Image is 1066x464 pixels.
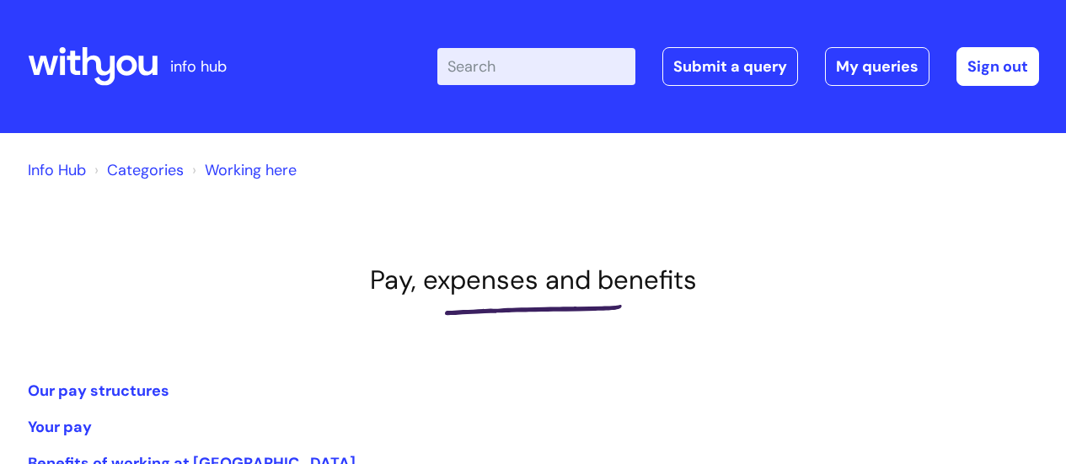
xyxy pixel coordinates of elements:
div: | - [437,47,1039,86]
a: Your pay [28,417,92,437]
p: info hub [170,53,227,80]
a: My queries [825,47,929,86]
a: Info Hub [28,160,86,180]
a: Submit a query [662,47,798,86]
a: Working here [205,160,297,180]
h1: Pay, expenses and benefits [28,264,1039,296]
a: Sign out [956,47,1039,86]
a: Categories [107,160,184,180]
a: Our pay structures [28,381,169,401]
input: Search [437,48,635,85]
li: Solution home [90,157,184,184]
li: Working here [188,157,297,184]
